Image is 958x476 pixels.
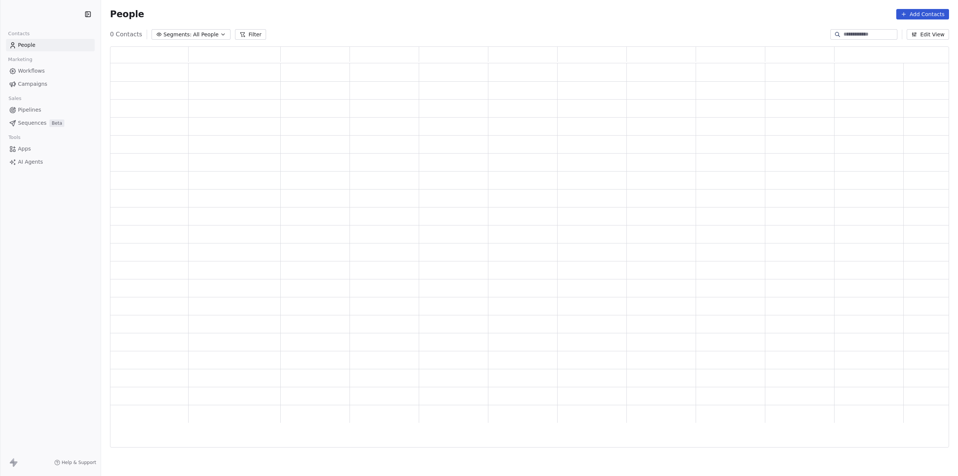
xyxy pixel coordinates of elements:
span: 0 Contacts [110,30,142,39]
span: Help & Support [62,460,96,466]
span: Beta [49,119,64,127]
a: AI Agents [6,156,95,168]
span: Apps [18,145,31,153]
span: Segments: [164,31,192,39]
span: People [18,41,36,49]
button: Add Contacts [896,9,949,19]
div: grid [110,63,949,448]
span: Sales [5,93,25,104]
a: Workflows [6,65,95,77]
a: Pipelines [6,104,95,116]
a: Help & Support [54,460,96,466]
a: Apps [6,143,95,155]
button: Filter [235,29,266,40]
span: Marketing [5,54,36,65]
span: Tools [5,132,24,143]
span: All People [193,31,219,39]
span: People [110,9,144,20]
span: Pipelines [18,106,41,114]
span: Sequences [18,119,46,127]
a: People [6,39,95,51]
span: Campaigns [18,80,47,88]
a: Campaigns [6,78,95,90]
button: Edit View [907,29,949,40]
a: SequencesBeta [6,117,95,129]
span: Workflows [18,67,45,75]
span: AI Agents [18,158,43,166]
span: Contacts [5,28,33,39]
